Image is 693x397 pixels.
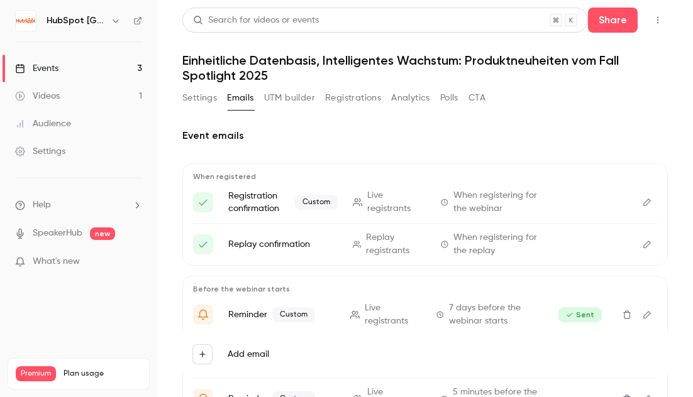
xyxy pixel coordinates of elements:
[264,88,315,108] button: UTM builder
[468,88,485,108] button: CTA
[637,305,657,325] button: Edit
[193,189,657,215] li: Bestätigung: Ihre Anmeldung zum Webinar
[440,88,458,108] button: Polls
[366,231,426,258] span: Replay registrants
[637,234,657,254] button: Edit
[15,90,60,102] div: Videos
[558,307,602,322] span: Sent
[449,302,543,328] span: 7 days before the webinar starts
[325,88,381,108] button: Registrations
[453,231,550,258] span: When registering for the replay
[453,189,551,215] span: When registering for the webinar
[227,88,253,108] button: Emails
[228,190,338,215] p: Registration confirmation
[295,195,338,210] span: Custom
[193,284,657,294] p: Before the webinar starts
[193,14,319,27] div: Search for videos or events
[365,302,421,328] span: Live registrants
[228,348,269,361] label: Add email
[127,256,142,268] iframe: Noticeable Trigger
[47,14,106,27] h6: HubSpot [GEOGRAPHIC_DATA]
[64,369,141,379] span: Plan usage
[193,231,657,258] li: Here's your access link to {{ event_name }}!
[16,366,56,381] span: Premium
[272,307,315,322] span: Custom
[367,189,426,215] span: Live registrants
[15,198,142,212] li: help-dropdown-opener
[182,53,668,83] h1: Einheitliche Datenbasis, Intelligentes Wachstum: Produktneuheiten vom Fall Spotlight 2025
[617,305,637,325] button: Delete
[391,88,430,108] button: Analytics
[33,227,82,240] a: SpeakerHub
[588,8,638,33] button: Share
[15,117,71,130] div: Audience
[16,11,36,31] img: HubSpot Germany
[182,88,217,108] button: Settings
[193,171,657,182] p: When registered
[228,307,335,322] p: Reminder
[15,145,65,158] div: Settings
[637,192,657,212] button: Edit
[228,238,338,251] p: Replay confirmation
[33,198,51,212] span: Help
[90,227,115,240] span: new
[15,62,58,75] div: Events
[182,128,668,143] h2: Event emails
[33,255,80,268] span: What's new
[193,302,657,328] li: Erinnerung: In 7 Tagen startet Ihr Webinar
